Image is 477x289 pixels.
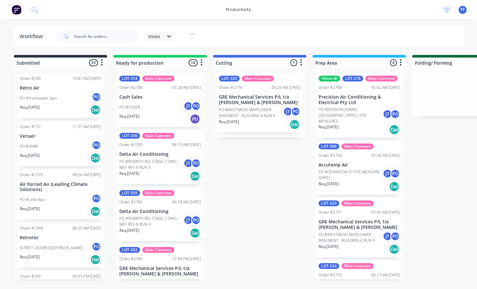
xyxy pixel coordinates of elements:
[12,5,21,15] img: Factory
[19,33,46,40] div: Workflow
[72,124,101,130] div: 11:37 AM [DATE]
[20,245,83,251] p: [STREET_ADDRESS][PERSON_NAME]
[319,169,383,181] p: PO #DONNISON ST SITE MEASURE [DATE]
[383,169,392,178] div: jT
[20,144,38,149] p: PO #HMRI
[72,225,101,231] div: 06:25 AM [DATE]
[390,109,400,119] div: PO
[319,94,400,105] p: Precision Air Conditioning & Electrical Pty Ltd
[319,219,400,230] p: GRE Mechanical Services P/L t/a [PERSON_NAME] & [PERSON_NAME]
[383,231,392,241] div: jT
[461,7,465,13] span: PF
[119,209,201,214] p: Delta Air Conditioning
[72,76,101,81] div: 10:47 AM [DATE]
[72,273,101,279] div: 04:03 PM [DATE]
[119,266,201,277] p: GRE Mechanical Services P/L t/a [PERSON_NAME] & [PERSON_NAME]
[289,119,300,130] div: Del
[20,95,57,101] p: PO #Freshwater Apts
[119,85,143,91] div: Order #2784
[119,113,139,119] p: Req. [DATE]
[283,107,293,116] div: jT
[90,254,101,265] div: Del
[142,76,174,81] div: Main Contract
[92,140,101,150] div: PO
[390,231,400,241] div: PO
[219,94,300,105] p: GRE Mechanical Services P/L t/a [PERSON_NAME] & [PERSON_NAME]
[119,159,183,170] p: PO #PENRITH RSL STAGE 2 DWG-M01 REV-8 RUN A
[74,30,138,43] input: Search for orders...
[20,104,40,110] p: Req. [DATE]
[316,141,403,195] div: LOT-306Main ContractOrder #275605:56 AM [DATE]Accutemp AirPO #DONNISON ST SITE MEASURE [DATE]jTPO...
[20,85,101,91] p: Retro Air
[20,235,101,241] p: Retrotec
[272,85,300,91] div: 09:29 AM [DATE]
[142,133,174,139] div: Main Contract
[172,256,201,262] div: 12:49 PM [DATE]
[242,76,274,81] div: Main Contract
[219,119,239,125] p: Req. [DATE]
[119,199,143,205] div: Order #2782
[72,172,101,178] div: 04:54 AM [DATE]
[319,76,340,81] div: 10mm BI
[20,273,41,279] div: Order #330
[319,232,383,243] p: PO #WESTMEAD MAYFLOWER BASEMENT - BUILDING 4 RUN A
[119,133,140,139] div: LOT-336
[191,101,201,111] div: PO
[191,215,201,225] div: PO
[119,94,201,100] p: Cash Sales
[117,130,203,184] div: LOT-336Main ContractOrder #278306:19 AM [DATE]Delta Air ConditioningPO #PENRITH RSL STAGE 2 DWG-M...
[319,162,400,168] p: Accutemp Air
[119,256,143,262] div: Order #2780
[119,216,183,227] p: PO #PENRITH RSL STAGE 2 DWG-M01 REV-8 RUN A
[117,187,203,241] div: LOT-335Main ContractOrder #278206:18 AM [DATE]Delta Air ConditioningPO #PENRITH RSL STAGE 2 DWG-M...
[17,121,104,166] div: Order #17211:37 AM [DATE]VersairPO #HMRIPOReq.[DATE]Del
[389,244,399,254] div: Del
[319,244,339,250] p: Req. [DATE]
[119,228,139,233] p: Req. [DATE]
[20,225,43,231] div: Order #1344
[319,181,339,187] p: Req. [DATE]
[319,209,342,215] div: Order #2771
[20,206,40,212] p: Req. [DATE]
[90,153,101,163] div: Del
[319,107,383,124] p: PO #[PERSON_NAME][GEOGRAPHIC_DATA] C SITE MEASURES
[17,169,104,220] div: Order #127504:54 AM [DATE]Air Forced Air (Leading Climate Solutions)PO #Little BoxPOReq.[DATE]Del
[20,254,40,260] p: Req. [DATE]
[142,190,174,196] div: Main Contract
[17,73,104,118] div: Order #24010:47 AM [DATE]Retro AirPO #Freshwater AptsPOReq.[DATE]Del
[371,153,400,158] div: 05:56 AM [DATE]
[390,169,400,178] div: PO
[190,114,200,124] div: PU
[172,85,201,91] div: 07:28 AM [DATE]
[219,85,242,91] div: Order #2774
[92,194,101,203] div: PO
[191,158,201,168] div: PO
[20,76,41,81] div: Order #240
[319,153,342,158] div: Order #2756
[148,33,160,40] span: Views
[216,73,303,133] div: LOT-325Main ContractOrder #277409:29 AM [DATE]GRE Mechanical Services P/L t/a [PERSON_NAME] & [PE...
[119,76,140,81] div: LOT-314
[291,107,300,116] div: PO
[223,5,254,15] div: productivity
[119,247,140,253] div: LOT-332
[319,200,339,206] div: LOT-323
[319,85,342,91] div: Order #2768
[119,142,143,148] div: Order #2783
[371,272,400,278] div: 09:27 AM [DATE]
[371,209,400,215] div: 07:43 AM [DATE]
[17,223,104,268] div: Order #134406:25 AM [DATE]Retrotec[STREET_ADDRESS][PERSON_NAME]POReq.[DATE]Del
[119,152,201,157] p: Delta Air Conditioning
[20,172,43,178] div: Order #1275
[172,199,201,205] div: 06:18 AM [DATE]
[119,190,140,196] div: LOT-335
[20,182,101,193] p: Air Forced Air (Leading Climate Solutions)
[365,76,397,81] div: Main Contract
[341,200,374,206] div: Main Contract
[341,144,374,149] div: Main Contract
[172,142,201,148] div: 06:19 AM [DATE]
[341,263,374,269] div: Main Contract
[117,73,203,127] div: LOT-314Main ContractOrder #278407:28 AM [DATE]Cash SalesPO #COVERjTPOReq.[DATE]PU
[119,171,139,177] p: Req. [DATE]
[183,101,193,111] div: jT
